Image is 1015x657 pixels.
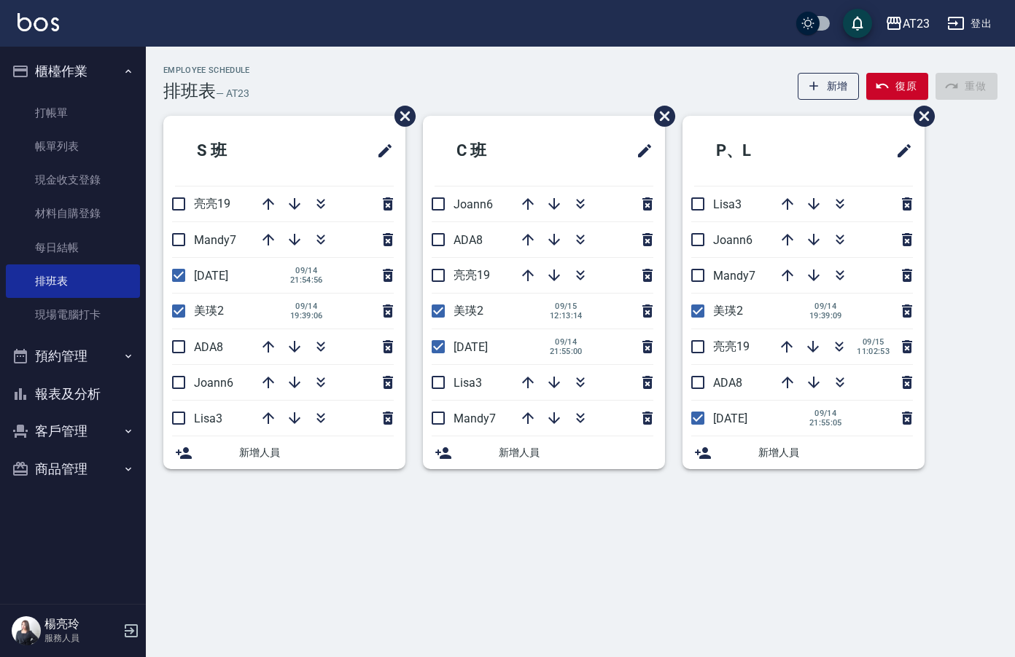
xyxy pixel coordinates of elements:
h5: 楊亮玲 [44,617,119,632]
span: 09/14 [809,302,842,311]
h6: — AT23 [216,86,249,101]
span: 修改班表的標題 [367,133,394,168]
button: 櫃檯作業 [6,52,140,90]
span: 19:39:09 [809,311,842,320]
button: 預約管理 [6,337,140,375]
div: AT23 [903,15,930,33]
span: Joann6 [194,376,233,390]
span: 09/15 [857,337,890,347]
h3: 排班表 [163,81,216,101]
span: 09/14 [290,302,323,311]
span: Lisa3 [454,376,482,390]
span: 09/14 [290,266,323,275]
span: 修改班表的標題 [627,133,653,168]
span: ADA8 [454,233,483,247]
button: 新增 [798,73,860,100]
span: Mandy7 [713,269,755,283]
span: 09/14 [809,409,842,418]
h2: Employee Schedule [163,66,250,75]
button: AT23 [879,9,936,39]
span: 09/14 [550,337,583,347]
span: 21:54:56 [290,275,323,285]
button: 登出 [941,10,997,37]
span: 美瑛2 [194,304,224,318]
a: 現場電腦打卡 [6,298,140,331]
span: 亮亮19 [713,339,750,353]
span: [DATE] [454,340,488,354]
div: 新增人員 [423,436,665,469]
span: 09/15 [550,302,583,311]
p: 服務人員 [44,632,119,645]
span: 新增人員 [499,445,653,460]
button: 復原 [866,73,928,100]
img: Logo [17,13,59,31]
a: 打帳單 [6,96,140,130]
button: 商品管理 [6,450,140,488]
span: Lisa3 [713,197,742,211]
button: 報表及分析 [6,375,140,413]
span: ADA8 [713,376,742,390]
div: 新增人員 [682,436,925,469]
span: 新增人員 [239,445,394,460]
a: 排班表 [6,264,140,298]
span: 美瑛2 [454,304,483,318]
span: 11:02:53 [857,347,890,356]
span: Lisa3 [194,412,222,425]
span: 亮亮19 [194,197,230,211]
span: [DATE] [194,269,228,283]
a: 現金收支登錄 [6,163,140,197]
span: Mandy7 [454,412,496,425]
span: 美瑛2 [713,304,743,318]
span: ADA8 [194,340,223,354]
a: 每日結帳 [6,231,140,264]
span: 19:39:06 [290,311,323,320]
h2: P、L [694,125,830,177]
span: 21:55:05 [809,418,842,428]
span: 刪除班表 [643,95,677,138]
span: 12:13:14 [550,311,583,320]
a: 材料自購登錄 [6,197,140,230]
span: Joann6 [713,233,752,247]
button: 客戶管理 [6,412,140,450]
span: Joann6 [454,197,493,211]
h2: C 班 [435,125,567,177]
span: 21:55:00 [550,347,583,356]
h2: S 班 [175,125,308,177]
img: Person [12,616,41,645]
span: 亮亮19 [454,268,490,282]
a: 帳單列表 [6,130,140,163]
div: 新增人員 [163,436,405,469]
button: save [843,9,872,38]
span: 刪除班表 [903,95,937,138]
span: 新增人員 [758,445,913,460]
span: 修改班表的標題 [887,133,913,168]
span: [DATE] [713,412,747,425]
span: 刪除班表 [384,95,418,138]
span: Mandy7 [194,233,236,247]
